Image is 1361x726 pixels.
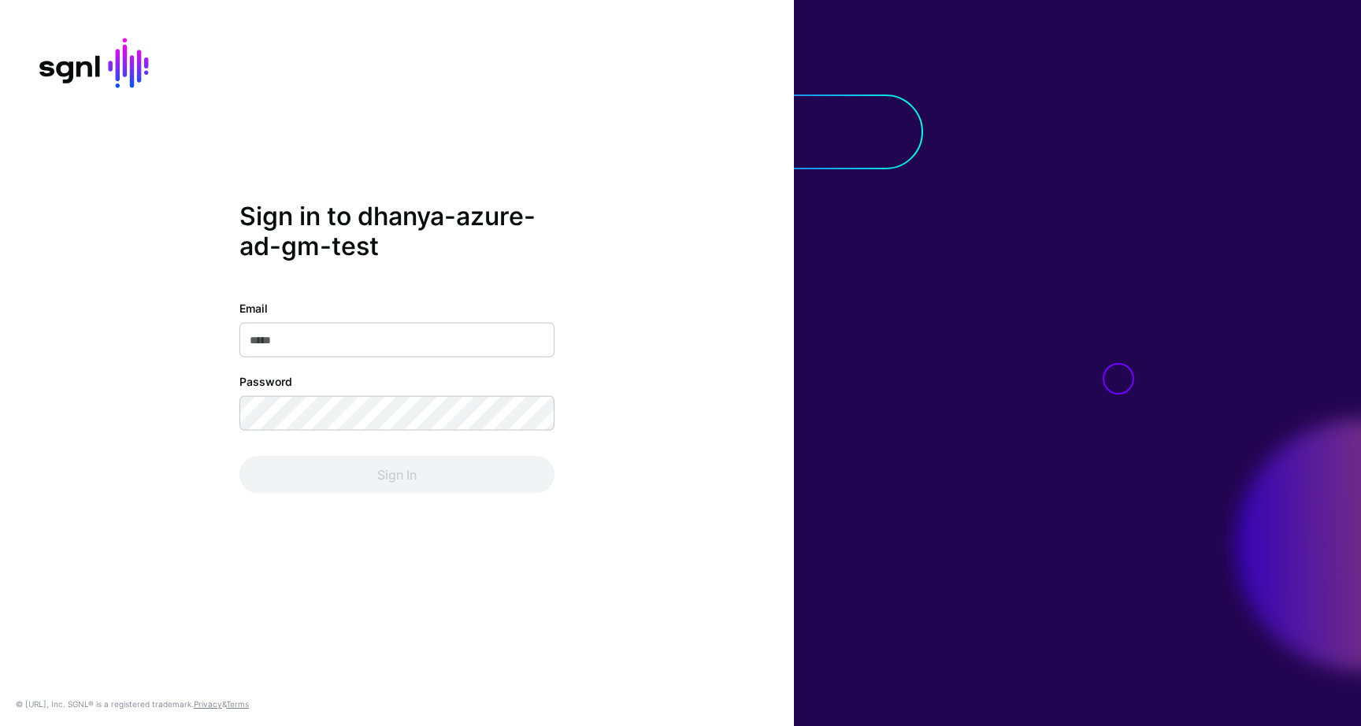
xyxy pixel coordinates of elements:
[194,699,222,709] a: Privacy
[16,698,249,710] div: © [URL], Inc. SGNL® is a registered trademark. &
[239,372,292,389] label: Password
[239,202,554,262] h2: Sign in to dhanya-azure-ad-gm-test
[226,699,249,709] a: Terms
[239,299,268,316] label: Email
